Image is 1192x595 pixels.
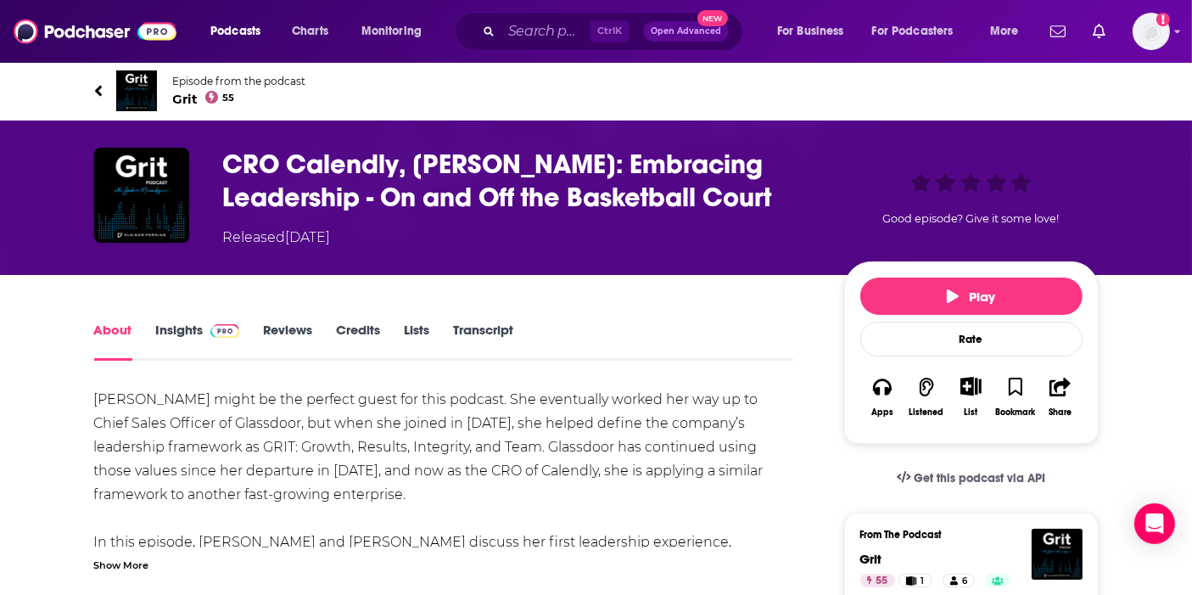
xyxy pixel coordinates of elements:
[350,18,444,45] button: open menu
[1133,13,1170,50] span: Logged in as emilyjherman
[361,20,422,43] span: Monitoring
[199,18,283,45] button: open menu
[336,322,380,361] a: Credits
[223,227,331,248] div: Released [DATE]
[954,377,988,396] button: Show More Button
[643,21,729,42] button: Open AdvancedNew
[860,322,1083,356] div: Rate
[1038,366,1082,428] button: Share
[223,148,817,214] h1: CRO Calendly, Kate Ahlering: Embracing Leadership - On and Off the Basketball Court
[173,91,306,107] span: Grit
[947,289,995,305] span: Play
[501,18,590,45] input: Search podcasts, credits, & more...
[1133,13,1170,50] button: Show profile menu
[860,529,1069,541] h3: From The Podcast
[1134,503,1175,544] div: Open Intercom Messenger
[777,20,844,43] span: For Business
[263,322,312,361] a: Reviews
[898,574,932,587] a: 1
[949,366,993,428] div: Show More ButtonList
[471,12,759,51] div: Search podcasts, credits, & more...
[860,366,904,428] button: Apps
[1086,17,1112,46] a: Show notifications dropdown
[404,322,429,361] a: Lists
[943,574,975,587] a: 6
[914,471,1045,486] span: Get this podcast via API
[876,573,888,590] span: 55
[697,10,728,26] span: New
[993,366,1038,428] button: Bookmark
[1049,407,1072,418] div: Share
[1044,17,1072,46] a: Show notifications dropdown
[909,407,944,418] div: Listened
[651,27,721,36] span: Open Advanced
[116,70,157,111] img: Grit
[210,20,260,43] span: Podcasts
[453,322,513,361] a: Transcript
[590,20,630,42] span: Ctrl K
[94,70,1099,111] a: GritEpisode from the podcastGrit55
[281,18,339,45] a: Charts
[990,20,1019,43] span: More
[14,15,176,48] img: Podchaser - Follow, Share and Rate Podcasts
[222,94,234,102] span: 55
[883,457,1060,499] a: Get this podcast via API
[965,407,978,418] div: List
[861,18,978,45] button: open menu
[210,324,240,338] img: Podchaser Pro
[995,407,1035,418] div: Bookmark
[94,148,189,243] img: CRO Calendly, Kate Ahlering: Embracing Leadership - On and Off the Basketball Court
[962,573,967,590] span: 6
[94,322,132,361] a: About
[156,322,240,361] a: InsightsPodchaser Pro
[1156,13,1170,26] svg: Add a profile image
[921,573,925,590] span: 1
[860,551,882,567] a: Grit
[904,366,949,428] button: Listened
[173,75,306,87] span: Episode from the podcast
[978,18,1040,45] button: open menu
[871,407,893,418] div: Apps
[1032,529,1083,580] img: Grit
[872,20,954,43] span: For Podcasters
[765,18,865,45] button: open menu
[860,574,895,587] a: 55
[860,278,1083,315] button: Play
[1133,13,1170,50] img: User Profile
[292,20,328,43] span: Charts
[883,212,1060,225] span: Good episode? Give it some love!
